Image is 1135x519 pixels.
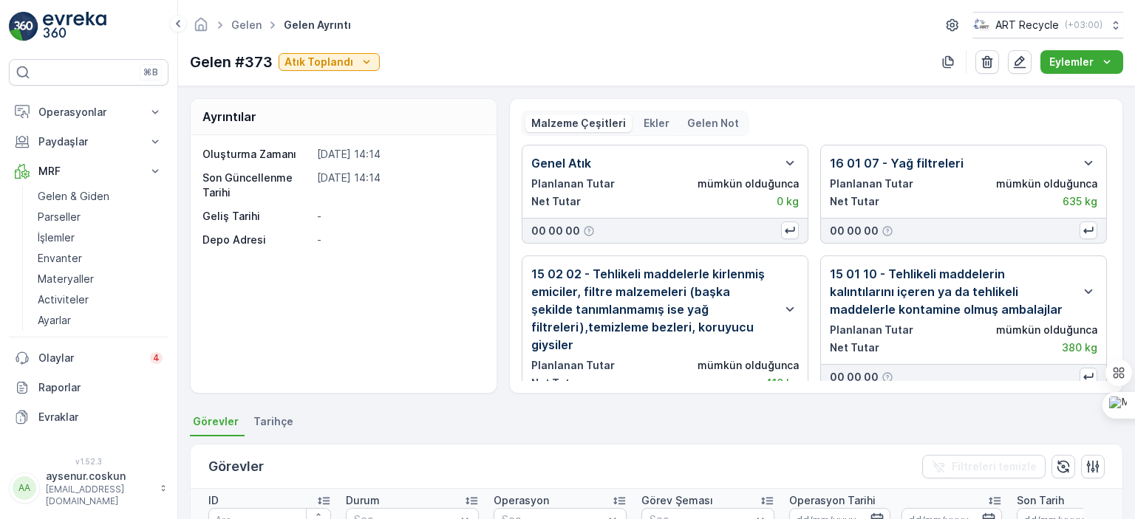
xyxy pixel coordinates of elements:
[46,469,152,484] p: aysenur.coskun
[32,310,168,331] a: Ayarlar
[38,105,139,120] p: Operasyonlar
[32,289,168,310] a: Activiteler
[9,97,168,127] button: Operasyonlar
[531,154,591,172] p: Genel Atık
[687,116,739,131] p: Gelen Not
[317,209,480,224] p: -
[973,17,989,33] img: image_23.png
[153,352,160,364] p: 4
[882,225,893,237] div: Yardım Araç İkonu
[9,157,168,186] button: MRF
[38,313,71,328] p: Ayarlar
[281,18,354,32] span: Gelen ayrıntı
[317,147,480,162] p: [DATE] 14:14
[9,457,168,466] span: v 1.52.3
[641,493,713,508] p: Görev Şeması
[882,371,893,383] div: Yardım Araç İkonu
[531,376,581,391] p: Net Tutar
[38,410,163,425] p: Evraklar
[9,12,38,41] img: logo
[698,358,799,373] p: mümkün olduğunca
[38,251,82,266] p: Envanter
[32,269,168,289] a: Materyaller
[208,493,219,508] p: ID
[830,176,913,191] p: Planlanan Tutar
[583,225,595,237] div: Yardım Araç İkonu
[996,323,1097,337] p: mümkün olduğunca
[1040,50,1123,74] button: Eylemler
[13,476,36,500] div: AA
[9,469,168,507] button: AAaysenur.coskun[EMAIL_ADDRESS][DOMAIN_NAME]
[143,66,158,78] p: ⌘B
[253,414,293,429] span: Tarihçe
[208,456,264,477] p: Görevler
[789,493,876,508] p: Operasyon Tarihi
[830,154,964,172] p: 16 01 07 - Yağ filtreleri
[830,340,879,355] p: Net Tutar
[1063,194,1097,209] p: 635 kg
[38,210,81,224] p: Parseller
[9,127,168,157] button: Paydaşlar
[1062,340,1097,355] p: 380 kg
[9,373,168,402] a: Raporlar
[279,53,380,71] button: Atık Toplandı
[973,12,1123,38] button: ART Recycle(+03:00)
[231,18,262,31] a: Gelen
[777,194,799,209] p: 0 kg
[38,230,75,245] p: İşlemler
[531,194,581,209] p: Net Tutar
[43,12,106,41] img: logo_light-DOdMpM7g.png
[952,459,1037,474] p: Filtreleri temizle
[317,233,480,247] p: -
[46,484,152,507] p: [EMAIL_ADDRESS][DOMAIN_NAME]
[38,189,109,204] p: Gelen & Giden
[922,455,1046,478] button: Filtreleri temizle
[202,108,256,126] p: Ayrıntılar
[38,272,94,286] p: Materyaller
[32,227,168,248] a: İşlemler
[9,343,168,373] a: Olaylar4
[202,147,311,162] p: Oluşturma Zamanı
[32,207,168,227] a: Parseller
[830,265,1074,318] p: 15 01 10 - Tehlikeli maddelerin kalıntılarını içeren ya da tehlikeli maddelerle kontamine olmuş a...
[202,209,311,224] p: Geliş Tarihi
[830,224,879,238] p: 00 00 00
[531,224,580,238] p: 00 00 00
[644,116,669,131] p: Ekler
[38,292,89,307] p: Activiteler
[494,493,549,508] p: Operasyon
[193,22,209,35] a: Ana Sayfa
[531,176,615,191] p: Planlanan Tutar
[317,171,480,200] p: [DATE] 14:14
[346,493,380,508] p: Durum
[995,18,1059,32] p: ART Recycle
[830,194,879,209] p: Net Tutar
[38,134,139,149] p: Paydaşlar
[830,323,913,337] p: Planlanan Tutar
[202,171,311,200] p: Son Güncellenme Tarihi
[1065,19,1102,31] p: ( +03:00 )
[531,265,775,354] p: 15 02 02 - Tehlikeli maddelerle kirlenmiş emiciler, filtre malzemeleri (başka şekilde tanımlanmam...
[1017,493,1064,508] p: Son Tarih
[765,376,799,391] p: 410 kg
[202,233,311,247] p: Depo Adresi
[9,402,168,432] a: Evraklar
[830,370,879,385] p: 00 00 00
[531,116,626,131] p: Malzeme Çeşitleri
[698,176,799,191] p: mümkün olduğunca
[38,351,141,365] p: Olaylar
[193,414,239,429] span: Görevler
[32,248,168,269] a: Envanter
[38,164,139,179] p: MRF
[190,51,273,73] p: Gelen #373
[284,55,353,69] p: Atık Toplandı
[1049,55,1094,69] p: Eylemler
[32,186,168,207] a: Gelen & Giden
[38,380,163,395] p: Raporlar
[996,176,1097,191] p: mümkün olduğunca
[531,358,615,373] p: Planlanan Tutar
